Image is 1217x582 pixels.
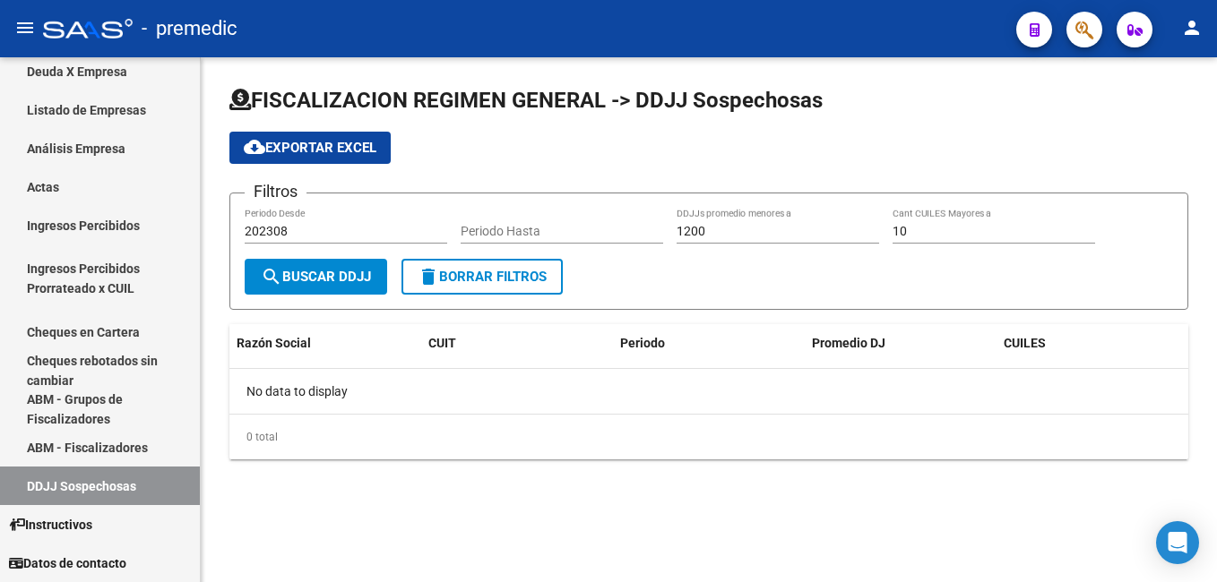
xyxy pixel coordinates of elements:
div: No data to display [229,369,1188,414]
datatable-header-cell: Promedio DJ [805,324,997,363]
span: Buscar DDJJ [261,269,371,285]
span: FISCALIZACION REGIMEN GENERAL -> DDJJ Sospechosas [229,88,823,113]
span: Promedio DJ [812,336,885,350]
h3: Filtros [245,179,306,204]
mat-icon: person [1181,17,1203,39]
span: Datos de contacto [9,553,126,573]
span: CUIT [428,336,456,350]
button: Buscar DDJJ [245,259,387,295]
span: Instructivos [9,515,92,535]
mat-icon: menu [14,17,36,39]
button: Exportar EXCEL [229,132,391,164]
span: Borrar Filtros [418,269,547,285]
div: Open Intercom Messenger [1156,521,1199,564]
div: 0 total [229,415,1188,459]
datatable-header-cell: CUIT [421,324,613,363]
button: Borrar Filtros [401,259,563,295]
mat-icon: search [261,266,282,287]
datatable-header-cell: Razón Social [229,324,421,363]
span: Razón Social [237,336,311,350]
span: - premedic [142,9,237,48]
datatable-header-cell: Periodo [613,324,805,363]
mat-icon: delete [418,266,439,287]
span: Periodo [620,336,665,350]
datatable-header-cell: CUILES [997,324,1188,363]
span: CUILES [1004,336,1046,350]
mat-icon: cloud_download [244,136,265,158]
span: Exportar EXCEL [244,140,376,156]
